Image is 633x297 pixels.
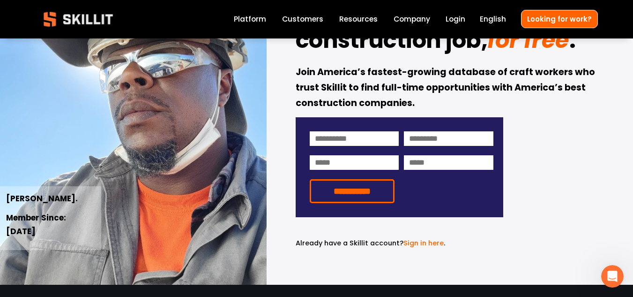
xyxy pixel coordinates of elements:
[339,14,378,24] span: Resources
[296,23,488,61] strong: construction job,
[296,65,597,111] strong: Join America’s fastest-growing database of craft workers who trust Skillit to find full-time oppo...
[6,192,78,206] strong: [PERSON_NAME].
[296,238,503,249] p: .
[234,13,266,26] a: Platform
[339,13,378,26] a: folder dropdown
[446,13,465,26] a: Login
[569,23,576,61] strong: .
[601,265,624,288] iframe: Intercom live chat
[480,13,506,26] div: language picker
[296,238,403,248] span: Already have a Skillit account?
[403,238,444,248] a: Sign in here
[487,24,569,56] em: for free
[282,13,323,26] a: Customers
[394,13,430,26] a: Company
[36,5,121,33] img: Skillit
[6,212,68,239] strong: Member Since: [DATE]
[521,10,598,28] a: Looking for work?
[480,14,506,24] span: English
